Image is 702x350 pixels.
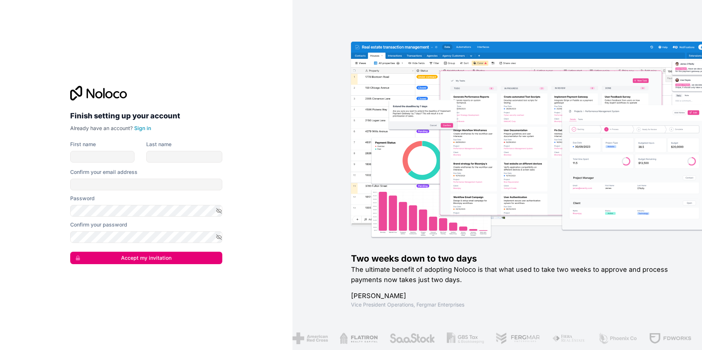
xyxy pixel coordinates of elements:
img: /assets/saastock-C6Zbiodz.png [386,332,432,344]
button: Accept my invitation [70,252,222,264]
label: Password [70,195,95,202]
label: Confirm your password [70,221,127,228]
label: Confirm your email address [70,168,137,176]
h1: Vice President Operations , Fergmar Enterprises [351,301,679,308]
label: First name [70,141,96,148]
img: /assets/gbstax-C-GtDUiK.png [444,332,481,344]
img: /assets/fdworks-Bi04fVtw.png [645,332,688,344]
img: /assets/fiera-fwj2N5v4.png [548,332,583,344]
h2: Finish setting up your account [70,109,222,122]
h1: [PERSON_NAME] [351,291,679,301]
h2: The ultimate benefit of adopting Noloco is that what used to take two weeks to approve and proces... [351,265,679,285]
input: given-name [70,151,135,163]
input: family-name [146,151,222,163]
input: Password [70,205,222,217]
span: Already have an account? [70,125,133,131]
input: Email address [70,179,222,190]
a: Sign in [134,125,151,131]
img: /assets/american-red-cross-BAupjrZR.png [289,332,325,344]
img: /assets/fergmar-CudnrXN5.png [492,332,537,344]
h1: Two weeks down to two days [351,253,679,265]
img: /assets/flatiron-C8eUkumj.png [336,332,374,344]
img: /assets/phoenix-BREaitsQ.png [595,332,634,344]
label: Last name [146,141,171,148]
input: Confirm password [70,231,222,243]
